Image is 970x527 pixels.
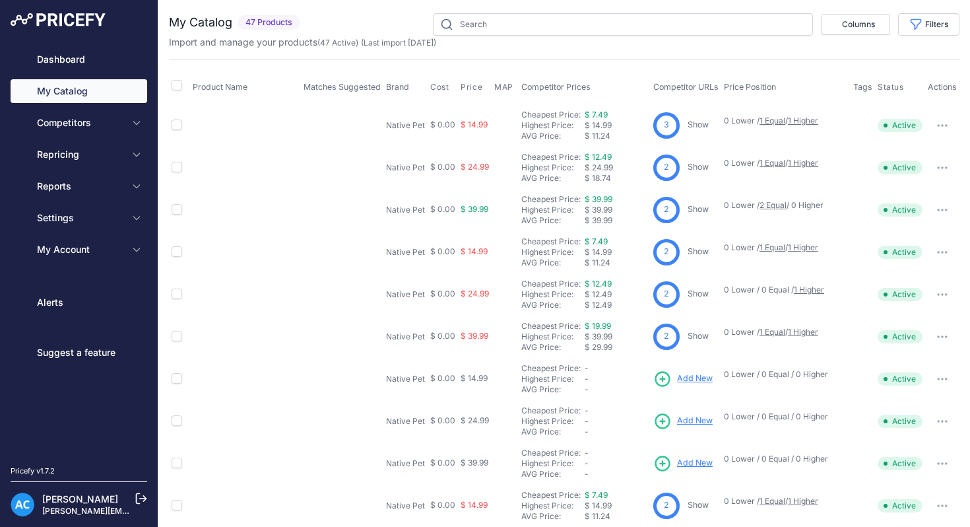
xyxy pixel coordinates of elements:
[760,158,785,168] a: 1 Equal
[585,448,589,458] span: -
[521,162,585,173] div: Highest Price:
[430,120,455,129] span: $ 0.00
[664,203,669,216] span: 2
[521,205,585,215] div: Highest Price:
[42,493,118,505] a: [PERSON_NAME]
[521,258,585,268] div: AVG Price:
[688,331,709,341] a: Show
[521,374,585,384] div: Highest Price:
[37,211,123,225] span: Settings
[585,236,608,246] a: $ 7.49
[585,511,648,522] div: $ 11.24
[461,82,485,92] button: Price
[724,411,840,422] p: 0 Lower / 0 Equal / 0 Higher
[788,327,818,337] a: 1 Higher
[928,82,957,92] span: Actions
[585,289,612,299] span: $ 12.49
[430,500,455,510] span: $ 0.00
[11,143,147,166] button: Repricing
[461,415,489,425] span: $ 24.99
[386,205,425,215] p: Native Pet
[461,331,488,341] span: $ 39.99
[386,501,425,511] p: Native Pet
[521,321,581,331] a: Cheapest Price:
[386,120,425,131] p: Native Pet
[585,247,612,257] span: $ 14.99
[878,415,922,428] span: Active
[585,490,608,500] a: $ 7.49
[521,152,581,162] a: Cheapest Price:
[878,82,907,92] button: Status
[461,162,489,172] span: $ 24.99
[585,363,589,373] span: -
[585,300,648,310] div: $ 12.49
[11,13,106,26] img: Pricefy Logo
[585,501,612,510] span: $ 14.99
[724,285,840,295] p: 0 Lower / 0 Equal /
[430,82,449,92] span: Cost
[11,291,147,314] a: Alerts
[11,466,55,477] div: Pricefy v1.7.2
[11,111,147,135] button: Competitors
[461,500,488,510] span: $ 14.99
[724,116,840,126] p: 0 Lower / /
[585,427,589,437] span: -
[585,321,611,331] a: $ 19.99
[585,342,648,353] div: $ 29.99
[653,370,713,388] a: Add New
[585,405,589,415] span: -
[430,415,455,425] span: $ 0.00
[724,82,776,92] span: Price Position
[461,120,488,129] span: $ 14.99
[585,258,648,268] div: $ 11.24
[821,14,890,35] button: Columns
[878,82,904,92] span: Status
[760,242,785,252] a: 1 Equal
[521,384,585,395] div: AVG Price:
[724,496,840,507] p: 0 Lower / /
[386,416,425,427] p: Native Pet
[193,82,247,92] span: Product Name
[386,82,409,92] span: Brand
[494,82,513,92] span: MAP
[430,82,451,92] button: Cost
[386,332,425,342] p: Native Pet
[11,48,147,71] a: Dashboard
[521,247,585,258] div: Highest Price:
[521,110,581,120] a: Cheapest Price:
[724,327,840,337] p: 0 Lower / /
[585,110,608,120] a: $ 7.49
[317,38,358,48] span: ( )
[430,246,455,256] span: $ 0.00
[238,15,300,30] span: 47 Products
[724,242,840,253] p: 0 Lower / /
[521,469,585,479] div: AVG Price:
[386,247,425,258] p: Native Pet
[386,458,425,469] p: Native Pet
[677,415,713,427] span: Add New
[430,331,455,341] span: $ 0.00
[37,116,123,129] span: Competitors
[521,332,585,342] div: Highest Price:
[430,458,455,468] span: $ 0.00
[585,131,648,141] div: $ 11.24
[521,458,585,469] div: Highest Price:
[461,458,488,468] span: $ 39.99
[585,469,589,479] span: -
[521,120,585,131] div: Highest Price:
[664,499,669,512] span: 2
[169,36,436,49] p: Import and manage your products
[585,458,589,468] span: -
[430,204,455,214] span: $ 0.00
[788,158,818,168] a: 1 Higher
[37,243,123,256] span: My Account
[585,205,612,215] span: $ 39.99
[653,412,713,431] a: Add New
[688,162,709,172] a: Show
[724,454,840,464] p: 0 Lower / 0 Equal / 0 Higher
[585,416,589,426] span: -
[11,206,147,230] button: Settings
[878,288,922,301] span: Active
[664,119,669,131] span: 3
[521,405,581,415] a: Cheapest Price:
